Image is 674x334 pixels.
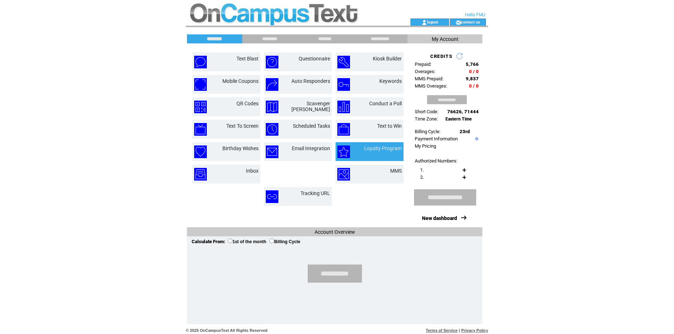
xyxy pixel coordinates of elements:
[461,20,480,24] a: contact us
[337,168,350,181] img: mms.png
[337,123,350,136] img: text-to-win.png
[194,101,207,113] img: qr-codes.png
[194,145,207,158] img: birthday-wishes.png
[469,83,479,89] span: 0 / 0
[422,20,427,25] img: account_icon.gif
[415,109,438,114] span: Short Code:
[236,101,259,106] a: QR Codes
[430,54,452,59] span: CREDITS
[291,78,330,84] a: Auto Responders
[292,145,330,151] a: Email Integration
[337,78,350,91] img: keywords.png
[445,117,472,122] span: Eastern Time
[186,328,268,333] span: © 2025 OnCampusText All Rights Reserved
[420,167,424,173] span: 1.
[300,190,330,196] a: Tracking URL
[222,78,259,84] a: Mobile Coupons
[373,56,402,62] a: Kiosk Builder
[246,168,259,174] a: Inbox
[269,238,274,243] input: Billing Cycle
[447,109,479,114] span: 76626, 71444
[469,69,479,74] span: 0 / 0
[194,56,207,68] img: text-blast.png
[460,129,470,134] span: 23rd
[266,56,278,68] img: questionnaire.png
[456,20,461,25] img: contact_us_icon.gif
[415,76,443,81] span: MMS Prepaid:
[226,123,259,129] a: Text To Screen
[379,78,402,84] a: Keywords
[228,238,233,243] input: 1st of the month
[293,123,330,129] a: Scheduled Tasks
[415,136,458,141] a: Payment Information
[315,229,355,235] span: Account Overview
[461,328,488,333] a: Privacy Policy
[420,174,424,180] span: 2.
[337,101,350,113] img: conduct-a-poll.png
[192,239,225,244] span: Calculate From:
[473,137,478,140] img: help.gif
[466,62,479,67] span: 5,766
[228,239,266,244] label: 1st of the month
[291,101,330,112] a: Scavenger [PERSON_NAME]
[427,20,438,24] a: logout
[266,145,278,158] img: email-integration.png
[415,69,435,74] span: Overages:
[377,123,402,129] a: Text to Win
[194,123,207,136] img: text-to-screen.png
[194,78,207,91] img: mobile-coupons.png
[415,143,436,149] a: My Pricing
[415,116,438,122] span: Time Zone:
[299,56,330,62] a: Questionnaire
[337,145,350,158] img: loyalty-program.png
[266,101,278,113] img: scavenger-hunt.png
[337,56,350,68] img: kiosk-builder.png
[236,56,259,62] a: Text Blast
[269,239,300,244] label: Billing Cycle
[459,328,460,333] span: |
[266,190,278,203] img: tracking-url.png
[266,78,278,91] img: auto-responders.png
[465,12,485,17] span: Hello FMU
[432,36,458,42] span: My Account
[426,328,458,333] a: Terms of Service
[194,168,207,181] img: inbox.png
[415,62,431,67] span: Prepaid:
[415,129,440,134] span: Billing Cycle:
[364,145,402,151] a: Loyalty Program
[369,101,402,106] a: Conduct a Poll
[415,83,447,89] span: MMS Overages:
[422,215,457,221] a: New dashboard
[222,145,259,151] a: Birthday Wishes
[466,76,479,81] span: 9,837
[415,158,457,164] span: Authorized Numbers:
[266,123,278,136] img: scheduled-tasks.png
[390,168,402,174] a: MMS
